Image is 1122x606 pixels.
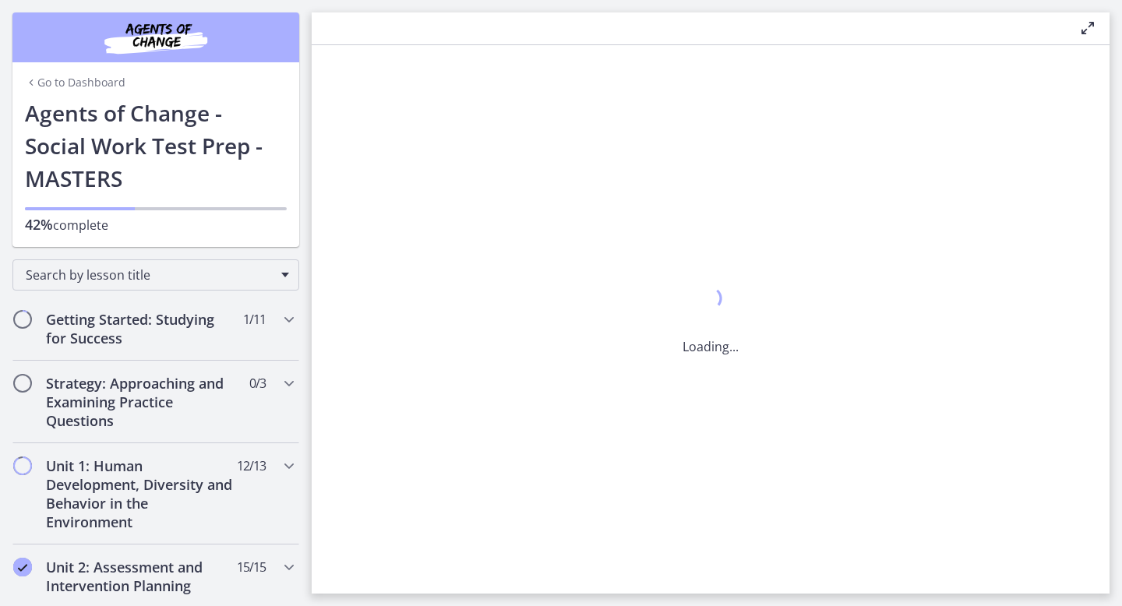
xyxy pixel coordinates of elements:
[237,456,266,475] span: 12 / 13
[25,97,287,195] h1: Agents of Change - Social Work Test Prep - MASTERS
[46,310,236,347] h2: Getting Started: Studying for Success
[237,558,266,576] span: 15 / 15
[25,215,287,234] p: complete
[46,558,236,595] h2: Unit 2: Assessment and Intervention Planning
[683,337,739,356] p: Loading...
[46,374,236,430] h2: Strategy: Approaching and Examining Practice Questions
[62,19,249,56] img: Agents of Change
[249,374,266,393] span: 0 / 3
[683,283,739,319] div: 1
[26,266,273,284] span: Search by lesson title
[12,259,299,291] div: Search by lesson title
[13,558,32,576] i: Completed
[46,456,236,531] h2: Unit 1: Human Development, Diversity and Behavior in the Environment
[243,310,266,329] span: 1 / 11
[25,215,53,234] span: 42%
[25,75,125,90] a: Go to Dashboard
